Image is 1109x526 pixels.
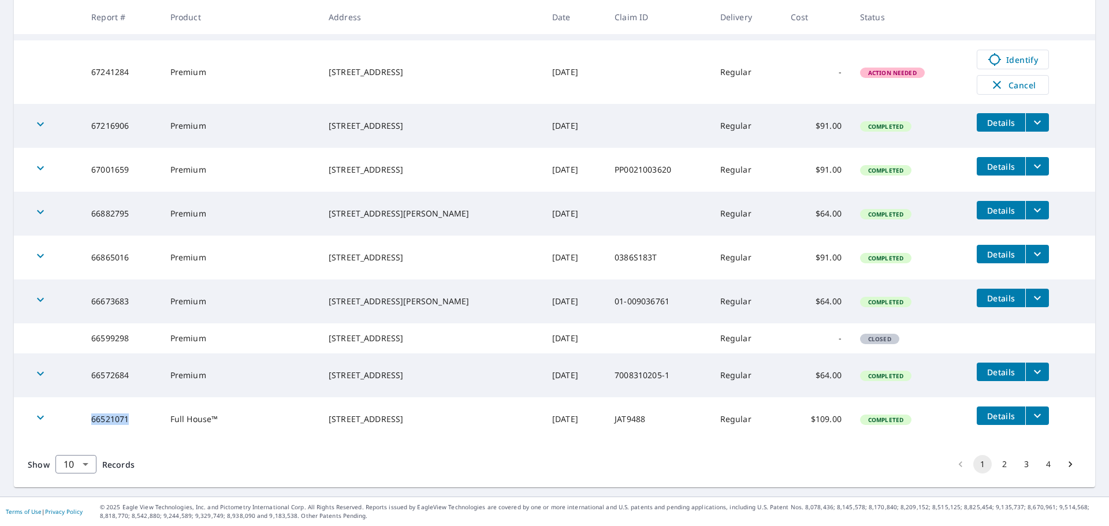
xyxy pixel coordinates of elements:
td: $109.00 [781,397,851,441]
a: Terms of Use [6,508,42,516]
div: [STREET_ADDRESS] [329,120,534,132]
td: Regular [711,104,782,148]
button: Cancel [977,75,1049,95]
td: [DATE] [543,192,605,236]
td: [DATE] [543,236,605,279]
td: Regular [711,148,782,192]
span: Completed [861,254,910,262]
span: Completed [861,298,910,306]
td: Regular [711,397,782,441]
td: - [781,323,851,353]
td: 7008310205-1 [605,353,711,397]
span: Details [984,161,1018,172]
span: Details [984,367,1018,378]
span: Identify [984,53,1041,66]
div: [STREET_ADDRESS] [329,333,534,344]
td: $64.00 [781,192,851,236]
button: filesDropdownBtn-66673683 [1025,289,1049,307]
div: [STREET_ADDRESS] [329,370,534,381]
button: filesDropdownBtn-67001659 [1025,157,1049,176]
button: detailsBtn-66673683 [977,289,1025,307]
button: filesDropdownBtn-66865016 [1025,245,1049,263]
div: 10 [55,448,96,480]
span: Completed [861,210,910,218]
td: [DATE] [543,40,605,104]
p: © 2025 Eagle View Technologies, Inc. and Pictometry International Corp. All Rights Reserved. Repo... [100,503,1103,520]
td: Regular [711,236,782,279]
td: [DATE] [543,323,605,353]
div: [STREET_ADDRESS] [329,413,534,425]
span: Completed [861,372,910,380]
td: $91.00 [781,104,851,148]
td: Premium [161,104,319,148]
td: [DATE] [543,279,605,323]
td: 66521071 [82,397,161,441]
td: Premium [161,353,319,397]
td: 66882795 [82,192,161,236]
button: detailsBtn-67001659 [977,157,1025,176]
div: [STREET_ADDRESS][PERSON_NAME] [329,296,534,307]
button: filesDropdownBtn-66882795 [1025,201,1049,219]
td: Premium [161,236,319,279]
td: Regular [711,279,782,323]
td: Regular [711,192,782,236]
td: $91.00 [781,148,851,192]
td: Premium [161,40,319,104]
td: Regular [711,40,782,104]
td: Premium [161,192,319,236]
button: filesDropdownBtn-67216906 [1025,113,1049,132]
button: Go to page 4 [1039,455,1058,473]
td: - [781,40,851,104]
td: Premium [161,279,319,323]
td: [DATE] [543,148,605,192]
span: Completed [861,166,910,174]
td: $64.00 [781,353,851,397]
button: Go to page 3 [1017,455,1036,473]
td: 01-009036761 [605,279,711,323]
div: [STREET_ADDRESS] [329,164,534,176]
td: 66865016 [82,236,161,279]
button: detailsBtn-66572684 [977,363,1025,381]
td: Full House™ [161,397,319,441]
button: detailsBtn-66521071 [977,406,1025,425]
td: 0386S183T [605,236,711,279]
span: Details [984,411,1018,421]
td: Regular [711,323,782,353]
td: JAT9488 [605,397,711,441]
span: Details [984,117,1018,128]
span: Completed [861,416,910,424]
span: Action Needed [861,69,924,77]
nav: pagination navigation [950,455,1081,473]
td: 67216906 [82,104,161,148]
div: [STREET_ADDRESS] [329,66,534,78]
td: Regular [711,353,782,397]
span: Cancel [989,78,1037,92]
td: $64.00 [781,279,851,323]
button: detailsBtn-67216906 [977,113,1025,132]
td: [DATE] [543,397,605,441]
span: Details [984,205,1018,216]
td: $91.00 [781,236,851,279]
td: PP0021003620 [605,148,711,192]
button: detailsBtn-66882795 [977,201,1025,219]
td: 66599298 [82,323,161,353]
button: filesDropdownBtn-66521071 [1025,406,1049,425]
a: Privacy Policy [45,508,83,516]
span: Show [28,459,50,470]
span: Details [984,249,1018,260]
td: Premium [161,323,319,353]
td: Premium [161,148,319,192]
button: Go to page 2 [995,455,1014,473]
a: Identify [977,50,1049,69]
button: page 1 [973,455,992,473]
td: 67241284 [82,40,161,104]
button: filesDropdownBtn-66572684 [1025,363,1049,381]
td: 66572684 [82,353,161,397]
span: Details [984,293,1018,304]
td: 67001659 [82,148,161,192]
td: [DATE] [543,353,605,397]
td: 66673683 [82,279,161,323]
button: Go to next page [1061,455,1080,473]
button: detailsBtn-66865016 [977,245,1025,263]
span: Completed [861,122,910,130]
